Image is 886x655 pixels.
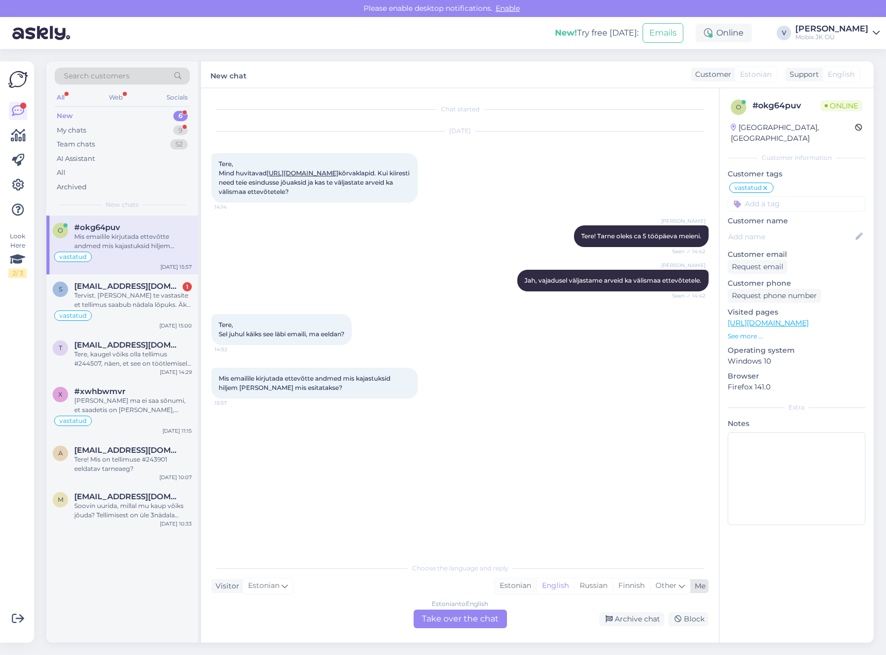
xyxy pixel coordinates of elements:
span: s [59,285,62,293]
div: [DATE] 10:33 [160,520,192,528]
div: Archived [57,182,87,192]
p: Visited pages [728,307,865,318]
p: Notes [728,418,865,429]
input: Add a tag [728,196,865,211]
p: Customer name [728,216,865,226]
div: [PERSON_NAME] ma ei saa sõnumi, et saadetis on [PERSON_NAME], [PERSON_NAME] tühistama tellimust. ... [74,396,192,415]
div: [DATE] 15:00 [159,322,192,330]
div: [DATE] 14:29 [160,368,192,376]
div: Mis emailile kirjutada ettevõtte andmed mis kajastuksid hiljem [PERSON_NAME] mis esitatakse? [74,232,192,251]
div: [DATE] [211,126,709,136]
span: 14:14 [215,203,253,211]
div: Tervist. [PERSON_NAME] te vastasite et tellimus saabub nädala lõpuks. Äkki lõpetaks selle [PERSON... [74,291,192,309]
span: Other [655,581,677,590]
div: [GEOGRAPHIC_DATA], [GEOGRAPHIC_DATA] [731,122,855,144]
div: 1 [183,282,192,291]
div: # okg64puv [752,100,821,112]
div: Finnish [613,578,650,594]
div: Online [696,24,752,42]
span: [PERSON_NAME] [661,261,705,269]
span: English [828,69,855,80]
div: 9 [173,125,188,136]
div: V [777,26,791,40]
span: vastatud [59,254,87,260]
div: Estonian to English [432,599,488,609]
div: Estonian [495,578,536,594]
span: Tere, Mind huvitavad kõrvaklapid. Kui kiiresti need teie esindusse jõuaksid ja kas te väljastate ... [219,160,411,195]
div: Team chats [57,139,95,150]
span: Seen ✓ 14:42 [667,248,705,255]
div: [DATE] 15:57 [160,263,192,271]
div: Look Here [8,232,27,278]
p: Customer tags [728,169,865,179]
div: 52 [170,139,188,150]
div: My chats [57,125,86,136]
p: Customer email [728,249,865,260]
div: Tere! Mis on tellimuse #243901 eeldatav tarneaeg? [74,455,192,473]
span: o [736,103,741,111]
span: timokilk780@gmail.com [74,340,182,350]
span: Estonian [248,580,280,592]
div: New [57,111,73,121]
span: Tere! Tarne oleks ca 5 tööpäeva meieni. [581,232,701,240]
div: Visitor [211,581,239,592]
div: Russian [574,578,613,594]
div: Request phone number [728,289,821,303]
div: Mobix JK OÜ [795,33,868,41]
p: Operating system [728,345,865,356]
div: AI Assistant [57,154,95,164]
div: Socials [165,91,190,104]
span: vastatud [734,185,762,191]
p: Firefox 141.0 [728,382,865,392]
div: Chat started [211,105,709,114]
div: Choose the language and reply [211,564,709,573]
span: #okg64puv [74,223,120,232]
div: [DATE] 11:15 [162,427,192,435]
div: Web [107,91,125,104]
span: m [58,496,63,503]
input: Add name [728,231,854,242]
div: English [536,578,574,594]
a: [PERSON_NAME]Mobix JK OÜ [795,25,880,41]
span: Mis emailile kirjutada ettevõtte andmed mis kajastuksid hiljem [PERSON_NAME] mis esitatakse? [219,374,392,391]
div: Support [785,69,819,80]
div: All [57,168,65,178]
img: Askly Logo [8,70,28,89]
span: Enable [493,4,523,13]
span: 14:52 [215,346,253,353]
div: 6 [173,111,188,121]
div: Block [668,612,709,626]
div: All [55,91,67,104]
span: a [58,449,63,457]
span: Tere, Sel juhul käiks see läbi emaili, ma eeldan? [219,321,344,338]
b: New! [555,28,577,38]
span: 15:57 [215,399,253,407]
div: 2 / 3 [8,269,27,278]
div: Request email [728,260,787,274]
span: o [58,226,63,234]
div: [PERSON_NAME] [795,25,868,33]
div: Customer information [728,153,865,162]
span: sulev.maesaar@gmail.com [74,282,182,291]
div: Tere, kaugel võiks olla tellimus #244507, näen, et see on töötlemisel küll aga nädal aega juba. [74,350,192,368]
div: Take over the chat [414,610,507,628]
span: Seen ✓ 14:42 [667,292,705,300]
div: Me [691,581,705,592]
div: Try free [DATE]: [555,27,638,39]
span: vastatud [59,313,87,319]
span: [PERSON_NAME] [661,217,705,225]
span: Estonian [740,69,772,80]
span: Jah, vajadusel väljastame arveid ka välismaa ettevõtetele. [524,276,701,284]
div: Extra [728,403,865,412]
p: See more ... [728,332,865,341]
span: annabel.sagen@gmail.com [74,446,182,455]
span: Online [821,100,862,111]
label: New chat [210,68,247,81]
span: vastatud [59,418,87,424]
span: Search customers [64,71,129,81]
a: [URL][DOMAIN_NAME] [267,169,338,177]
button: Emails [643,23,683,43]
div: Customer [691,69,731,80]
a: [URL][DOMAIN_NAME] [728,318,809,327]
div: [DATE] 10:07 [159,473,192,481]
